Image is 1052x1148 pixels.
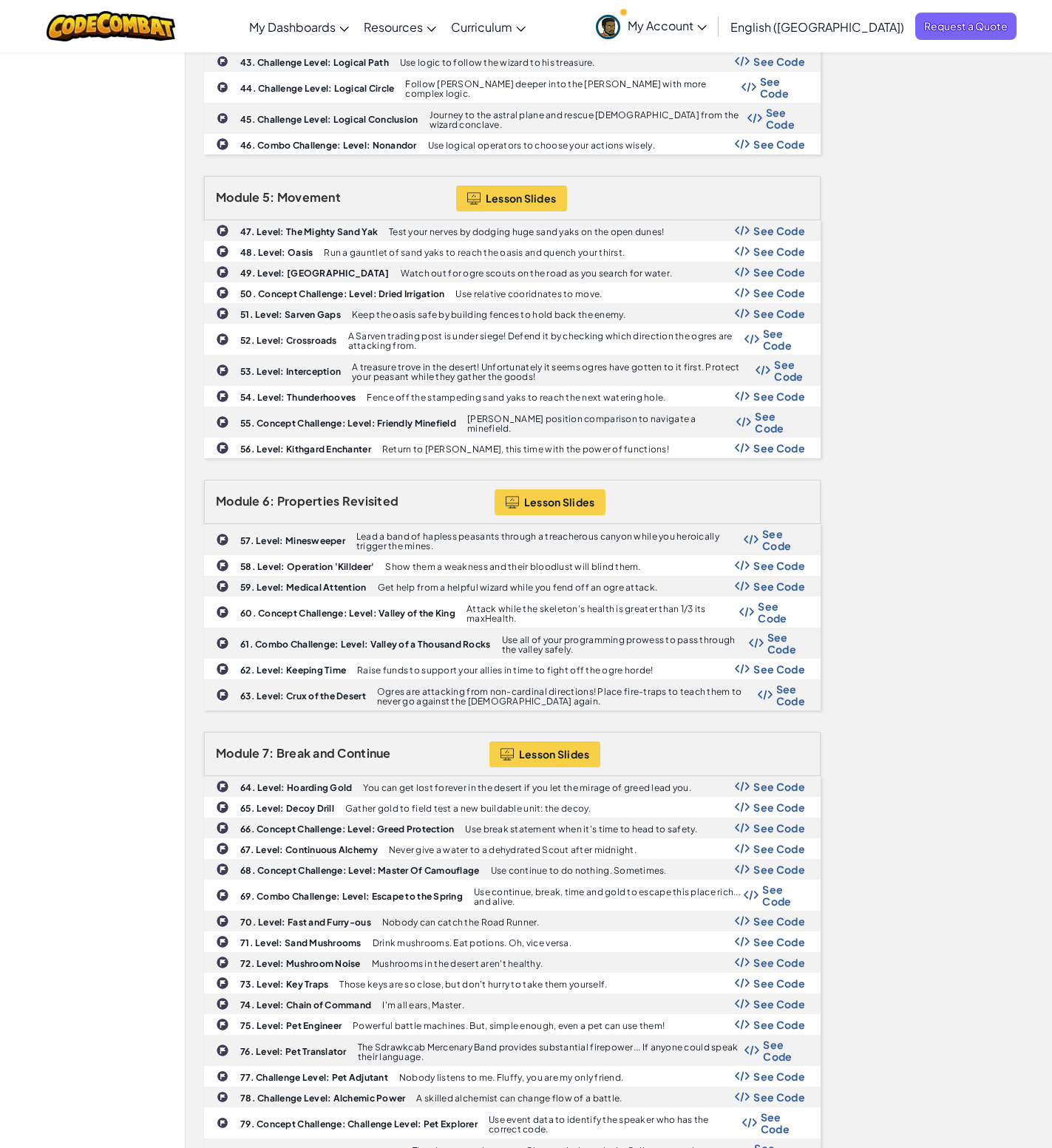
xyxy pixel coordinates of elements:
[753,1070,805,1082] span: See Code
[240,958,361,969] b: 72. Level: Mushroom Noise
[735,1092,750,1102] img: Show Code Logo
[240,226,378,237] b: 47. Level: The Mighty Sand Yak
[491,866,667,875] p: Use continue to do nothing. Sometimes.
[742,82,756,92] img: Show Code Logo
[761,1111,805,1135] span: See Code
[915,13,1017,40] span: Request a Quote
[204,220,821,241] a: 47. Level: The Mighty Sand Yak Test your nerves by dodging huge sand yaks on the open dunes! Show...
[204,880,821,911] a: 69. Combo Challenge: Level: Escape to the Spring Use continue, break, time and gold to escape thi...
[735,246,750,257] img: Show Code Logo
[216,821,229,835] img: IconChallengeLevel.svg
[216,364,229,377] img: IconChallengeLevel.svg
[753,977,805,989] span: See Code
[735,823,750,833] img: Show Code Logo
[240,1093,405,1104] b: 78. Challenge Level: Alchemic Power
[216,636,229,650] img: IconChallengeLevel.svg
[753,138,805,150] span: See Code
[204,407,821,438] a: 55. Concept Challenge: Level: Friendly Minefield [PERSON_NAME] position comparison to navigate a ...
[753,822,805,834] span: See Code
[276,745,391,761] span: Break and Continue
[240,392,356,403] b: 54. Level: Thunderhooves
[588,3,714,50] a: My Account
[217,1070,228,1082] img: IconChallengeLevel.svg
[216,801,229,814] img: IconChallengeLevel.svg
[735,443,750,453] img: Show Code Logo
[204,303,821,324] a: 51. Level: Sarven Gaps Keep the oasis safe by building fences to hold back the enemy. Show Code L...
[444,7,533,47] a: Curriculum
[756,365,770,376] img: Show Code Logo
[356,7,444,47] a: Resources
[348,331,744,350] p: A Sarven trading post is under siege! Defend it by checking which direction the ogres are attacki...
[744,890,759,900] img: Show Code Logo
[204,776,821,797] a: 64. Level: Hoarding Gold You can get lost forever in the desert if you let the mirage of greed le...
[451,19,512,35] span: Curriculum
[753,801,805,813] span: See Code
[216,493,260,509] span: Module
[204,134,821,154] a: 46. Combo Challenge: Level: Nonandor Use logical operators to choose your actions wisely. Show Co...
[204,524,821,555] a: 57. Level: Minesweeper Lead a band of hapless peasants through a treacherous canyon while you her...
[372,959,543,968] p: Mushrooms in the desert aren't healthy.
[401,268,673,278] p: Watch out for ogre scouts on the road as you search for water.
[204,1014,821,1035] a: 75. Level: Pet Engineer Powerful battle machines. But, simple enough, even a pet can use them! Sh...
[216,286,229,299] img: IconChallengeLevel.svg
[216,415,229,429] img: IconChallengeLevel.svg
[216,889,229,902] img: IconChallengeLevel.svg
[766,106,805,130] span: See Code
[240,561,374,572] b: 58. Level: Operation 'Killdeer'
[204,576,821,597] a: 59. Level: Medical Attention Get help from a helpful wizard while you fend off an ogre attack. Sh...
[204,1107,821,1138] a: 79. Concept Challenge: Challenge Level: Pet Explorer Use event data to identify the speaker who h...
[378,583,658,592] p: Get help from a helpful wizard while you fend off an ogre attack.
[216,580,229,593] img: IconChallengeLevel.svg
[216,863,229,876] img: IconChallengeLevel.svg
[735,957,750,968] img: Show Code Logo
[240,582,367,593] b: 59. Level: Medical Attention
[217,112,228,124] img: IconChallengeLevel.svg
[753,55,805,67] span: See Code
[216,390,229,403] img: IconChallengeLevel.svg
[358,1042,744,1062] p: The Sdrawkcab Mercenary Band provides substantial firepower... If anyone could speak their language.
[240,865,480,876] b: 68. Concept Challenge: Level: Master Of Camouflage
[240,57,389,68] b: 43. Challenge Level: Logical Path
[216,745,260,761] span: Module
[735,864,750,874] img: Show Code Logo
[240,844,378,855] b: 67. Level: Continuous Alchemy
[428,140,655,150] p: Use logical operators to choose your actions wisely.
[723,7,912,47] a: English ([GEOGRAPHIC_DATA])
[762,883,805,907] span: See Code
[389,845,637,855] p: Never give a water to a dehydrated Scout after midnight.
[524,496,595,508] span: Lesson Slides
[47,11,176,41] img: CodeCombat logo
[240,418,456,429] b: 55. Concept Challenge: Level: Friendly Minefield
[216,842,229,855] img: IconChallengeLevel.svg
[753,442,805,454] span: See Code
[204,679,821,710] a: 63. Level: Crux of the Desert Ogres are attacking from non-cardinal directions! Place fire-traps ...
[216,441,229,455] img: IconChallengeLevel.svg
[753,663,805,675] span: See Code
[735,781,750,792] img: Show Code Logo
[628,18,707,33] span: My Account
[339,979,607,989] p: Those keys are so close, but don't hurry to take them yourself.
[753,308,805,319] span: See Code
[456,186,568,211] a: Lesson Slides
[749,638,764,648] img: Show Code Logo
[753,390,805,402] span: See Code
[216,333,229,346] img: IconChallengeLevel.svg
[204,438,821,458] a: 56. Level: Kithgard Enchanter Return to [PERSON_NAME], this time with the power of functions! Sho...
[204,859,821,880] a: 68. Concept Challenge: Level: Master Of Camouflage Use continue to do nothing. Sometimes. Show Co...
[467,414,736,433] p: [PERSON_NAME] position comparison to navigate a minefield.
[216,533,229,546] img: IconChallengeLevel.svg
[735,581,750,591] img: Show Code Logo
[735,139,750,149] img: Show Code Logo
[262,493,275,509] span: 6:
[240,268,390,279] b: 49. Level: [GEOGRAPHIC_DATA]
[240,803,334,814] b: 65. Level: Decoy Drill
[735,937,750,947] img: Show Code Logo
[240,823,454,835] b: 66. Concept Challenge: Level: Greed Protection
[753,560,805,571] span: See Code
[774,359,805,382] span: See Code
[216,605,229,619] img: IconChallengeLevel.svg
[216,265,229,279] img: IconChallengeLevel.svg
[204,973,821,994] a: 73. Level: Key Traps Those keys are so close, but don't hurry to take them yourself. Show Code Lo...
[240,535,345,546] b: 57. Level: Minesweeper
